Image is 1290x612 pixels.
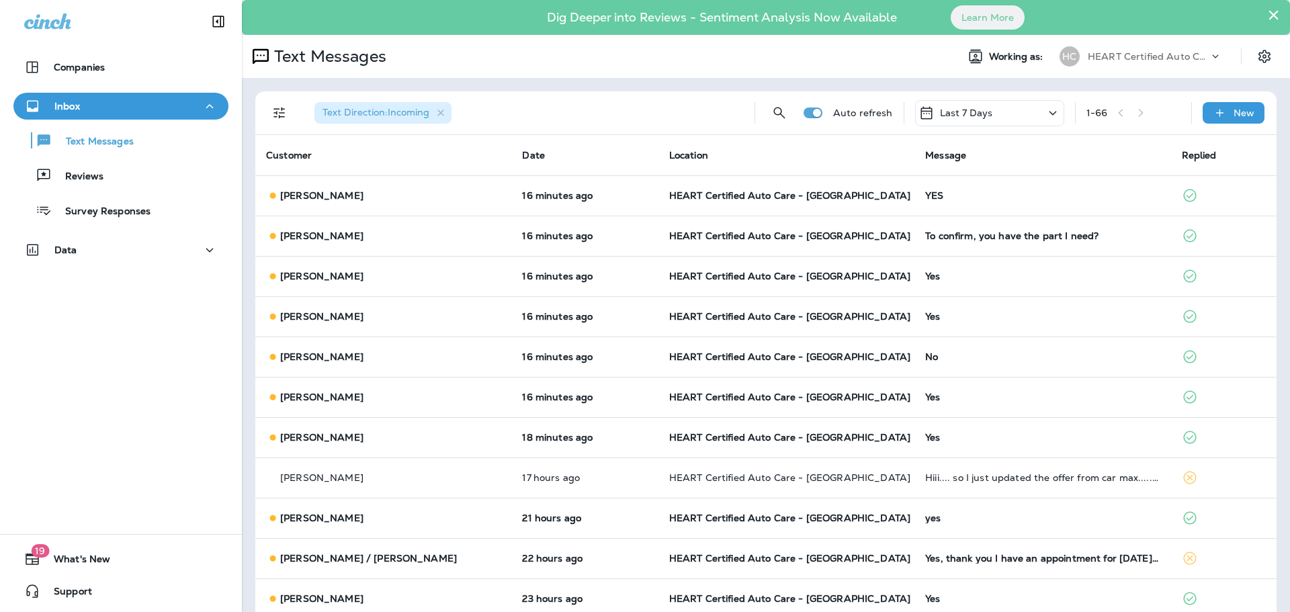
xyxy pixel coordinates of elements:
[669,230,910,242] span: HEART Certified Auto Care - [GEOGRAPHIC_DATA]
[269,46,386,67] p: Text Messages
[1267,4,1280,26] button: Close
[522,432,647,443] p: Oct 8, 2025 09:04 AM
[31,544,49,558] span: 19
[925,190,1160,201] div: YES
[669,431,910,443] span: HEART Certified Auto Care - [GEOGRAPHIC_DATA]
[52,171,103,183] p: Reviews
[669,351,910,363] span: HEART Certified Auto Care - [GEOGRAPHIC_DATA]
[40,586,92,602] span: Support
[522,472,647,483] p: Oct 7, 2025 04:12 PM
[925,149,966,161] span: Message
[280,190,363,201] p: [PERSON_NAME]
[522,553,647,564] p: Oct 7, 2025 10:45 AM
[669,149,708,161] span: Location
[266,99,293,126] button: Filters
[925,553,1160,564] div: Yes, thank you I have an appointment for this Monday, Range Rover 10 AM drop off
[200,8,237,35] button: Collapse Sidebar
[280,553,457,564] p: [PERSON_NAME] / [PERSON_NAME]
[280,311,363,322] p: [PERSON_NAME]
[280,230,363,241] p: [PERSON_NAME]
[766,99,793,126] button: Search Messages
[669,189,910,202] span: HEART Certified Auto Care - [GEOGRAPHIC_DATA]
[925,593,1160,604] div: Yes
[54,101,80,112] p: Inbox
[522,513,647,523] p: Oct 7, 2025 11:56 AM
[669,270,910,282] span: HEART Certified Auto Care - [GEOGRAPHIC_DATA]
[833,107,893,118] p: Auto refresh
[522,392,647,402] p: Oct 8, 2025 09:05 AM
[52,136,134,148] p: Text Messages
[1060,46,1080,67] div: HC
[669,552,910,564] span: HEART Certified Auto Care - [GEOGRAPHIC_DATA]
[522,593,647,604] p: Oct 7, 2025 09:42 AM
[925,351,1160,362] div: No
[280,351,363,362] p: [PERSON_NAME]
[925,513,1160,523] div: yes
[522,311,647,322] p: Oct 8, 2025 09:05 AM
[314,102,451,124] div: Text Direction:Incoming
[280,472,363,483] p: [PERSON_NAME]
[522,230,647,241] p: Oct 8, 2025 09:06 AM
[280,432,363,443] p: [PERSON_NAME]
[925,432,1160,443] div: Yes
[669,472,910,484] span: HEART Certified Auto Care - [GEOGRAPHIC_DATA]
[522,351,647,362] p: Oct 8, 2025 09:05 AM
[13,236,228,263] button: Data
[522,149,545,161] span: Date
[925,230,1160,241] div: To confirm, you have the part I need?
[669,593,910,605] span: HEART Certified Auto Care - [GEOGRAPHIC_DATA]
[13,578,228,605] button: Support
[669,391,910,403] span: HEART Certified Auto Care - [GEOGRAPHIC_DATA]
[925,271,1160,281] div: Yes
[54,62,105,73] p: Companies
[266,149,312,161] span: Customer
[1252,44,1277,69] button: Settings
[1234,107,1254,118] p: New
[280,513,363,523] p: [PERSON_NAME]
[13,93,228,120] button: Inbox
[925,311,1160,322] div: Yes
[280,593,363,604] p: [PERSON_NAME]
[322,106,429,118] span: Text Direction : Incoming
[52,206,150,218] p: Survey Responses
[1088,51,1209,62] p: HEART Certified Auto Care
[40,554,110,570] span: What's New
[13,196,228,224] button: Survey Responses
[13,161,228,189] button: Reviews
[669,512,910,524] span: HEART Certified Auto Care - [GEOGRAPHIC_DATA]
[669,310,910,322] span: HEART Certified Auto Care - [GEOGRAPHIC_DATA]
[940,107,993,118] p: Last 7 Days
[925,472,1160,483] div: Hiii.... so I just updated the offer from car max..... you were right with figure you guessed!......
[280,392,363,402] p: [PERSON_NAME]
[13,54,228,81] button: Companies
[951,5,1025,30] button: Learn More
[989,51,1046,62] span: Working as:
[280,271,363,281] p: [PERSON_NAME]
[522,190,647,201] p: Oct 8, 2025 09:06 AM
[522,271,647,281] p: Oct 8, 2025 09:06 AM
[13,545,228,572] button: 19What's New
[508,15,936,19] p: Dig Deeper into Reviews - Sentiment Analysis Now Available
[1182,149,1217,161] span: Replied
[1086,107,1108,118] div: 1 - 66
[54,245,77,255] p: Data
[13,126,228,155] button: Text Messages
[925,392,1160,402] div: Yes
